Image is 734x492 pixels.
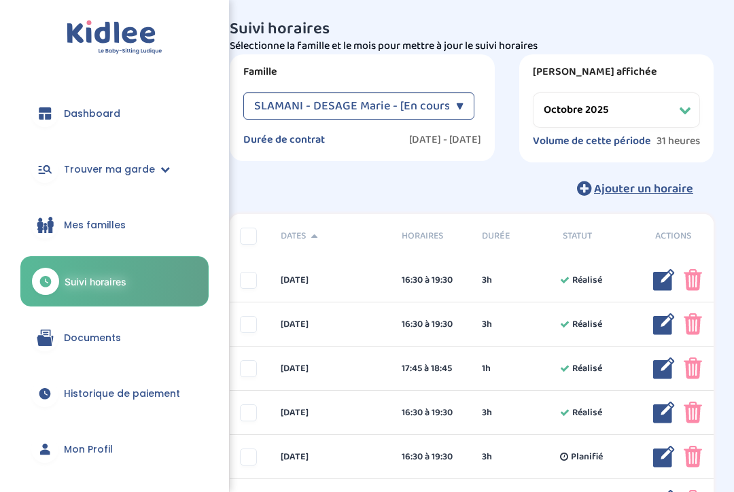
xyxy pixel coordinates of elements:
img: modifier_bleu.png [653,446,675,468]
div: Durée [472,229,553,243]
span: 31 heures [657,135,700,148]
span: Suivi horaires [65,275,126,289]
img: poubelle_rose.png [684,357,702,379]
label: [DATE] - [DATE] [409,133,481,147]
div: Statut [553,229,633,243]
div: 16:30 à 19:30 [402,406,462,420]
label: Famille [243,65,481,79]
a: Dashboard [20,89,209,138]
span: Mon Profil [64,442,113,457]
a: Mes familles [20,200,209,249]
span: 1h [482,362,491,376]
img: logo.svg [67,20,162,55]
h3: Suivi horaires [230,20,714,38]
span: Horaires [402,229,462,243]
span: 3h [482,450,492,464]
a: Mon Profil [20,425,209,474]
div: 17:45 à 18:45 [402,362,462,376]
span: Documents [64,331,121,345]
img: poubelle_rose.png [684,313,702,335]
a: Documents [20,313,209,362]
div: Actions [633,229,714,243]
label: [PERSON_NAME] affichée [533,65,700,79]
div: Dates [270,229,391,243]
div: [DATE] [270,273,391,287]
span: Trouver ma garde [64,162,155,177]
img: poubelle_rose.png [684,446,702,468]
div: 16:30 à 19:30 [402,273,462,287]
span: Ajouter un horaire [594,179,693,198]
span: Réalisé [572,406,602,420]
img: modifier_bleu.png [653,269,675,291]
img: modifier_bleu.png [653,313,675,335]
div: [DATE] [270,450,391,464]
span: Réalisé [572,273,602,287]
img: poubelle_rose.png [684,269,702,291]
a: Trouver ma garde [20,145,209,194]
img: modifier_bleu.png [653,402,675,423]
img: poubelle_rose.png [684,402,702,423]
span: Réalisé [572,317,602,332]
span: SLAMANI - DESAGE Marie - [En cours] [254,92,453,120]
label: Volume de cette période [533,135,651,148]
span: Dashboard [64,107,120,121]
div: [DATE] [270,317,391,332]
a: Suivi horaires [20,256,209,306]
a: Historique de paiement [20,369,209,418]
div: [DATE] [270,362,391,376]
button: Ajouter un horaire [557,173,714,203]
span: Réalisé [572,362,602,376]
span: 3h [482,317,492,332]
span: Historique de paiement [64,387,180,401]
img: modifier_bleu.png [653,357,675,379]
span: 3h [482,273,492,287]
p: Sélectionne la famille et le mois pour mettre à jour le suivi horaires [230,38,714,54]
span: Mes familles [64,218,126,232]
div: ▼ [456,92,464,120]
div: 16:30 à 19:30 [402,450,462,464]
label: Durée de contrat [243,133,325,147]
div: 16:30 à 19:30 [402,317,462,332]
span: 3h [482,406,492,420]
span: Planifié [571,450,603,464]
div: [DATE] [270,406,391,420]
